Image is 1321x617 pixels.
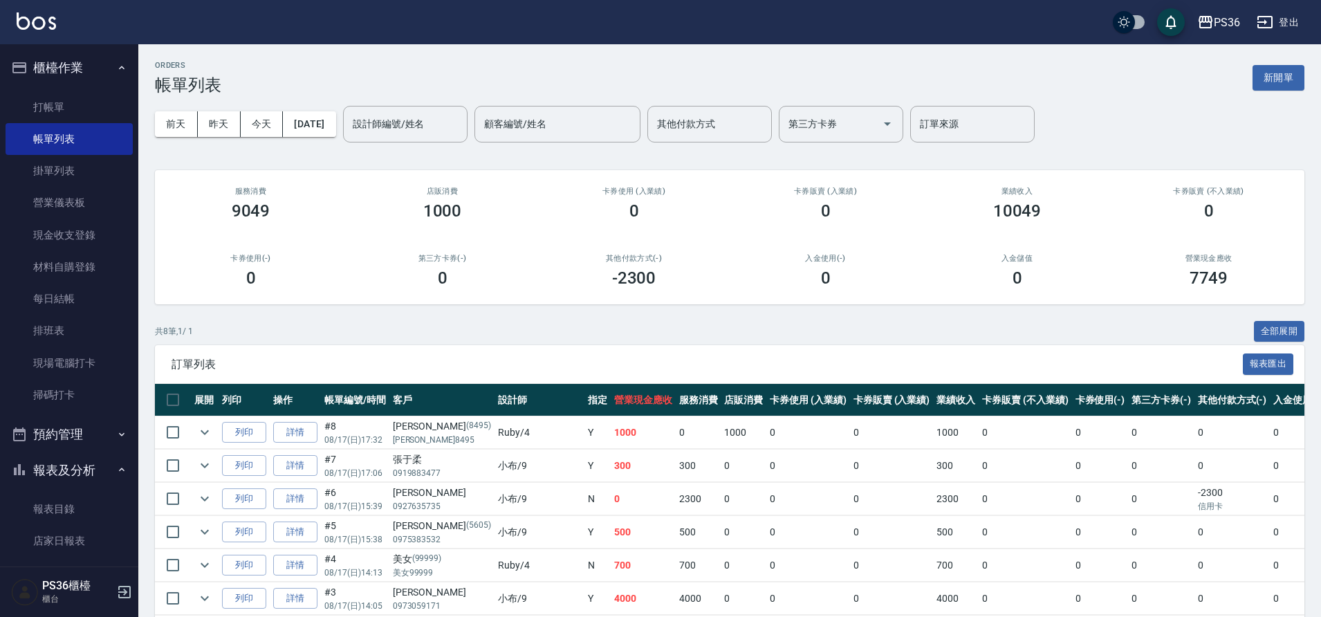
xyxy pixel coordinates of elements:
td: 0 [766,549,850,582]
th: 卡券販賣 (入業績) [850,384,934,416]
p: 共 8 筆, 1 / 1 [155,325,193,338]
th: 卡券使用(-) [1072,384,1129,416]
h2: 其他付款方式(-) [555,254,713,263]
button: [DATE] [283,111,335,137]
h2: 第三方卡券(-) [363,254,521,263]
th: 帳單編號/時間 [321,384,389,416]
th: 展開 [191,384,219,416]
td: Y [584,416,611,449]
td: 4000 [676,582,721,615]
p: 0973059171 [393,600,491,612]
button: expand row [194,588,215,609]
h3: 0 [821,201,831,221]
div: 張于柔 [393,452,491,467]
a: 互助日報表 [6,558,133,589]
td: 0 [979,416,1071,449]
button: expand row [194,522,215,542]
button: 新開單 [1253,65,1304,91]
a: 詳情 [273,555,317,576]
td: 0 [721,483,766,515]
td: 0 [721,516,766,549]
td: #7 [321,450,389,482]
td: #4 [321,549,389,582]
img: Logo [17,12,56,30]
div: [PERSON_NAME] [393,486,491,500]
td: 0 [850,483,934,515]
h5: PS36櫃檯 [42,579,113,593]
h2: 卡券使用(-) [172,254,330,263]
th: 營業現金應收 [611,384,676,416]
a: 店家日報表 [6,525,133,557]
td: 0 [979,450,1071,482]
button: 今天 [241,111,284,137]
td: 700 [933,549,979,582]
button: 預約管理 [6,416,133,452]
td: 0 [611,483,676,515]
th: 其他付款方式(-) [1194,384,1271,416]
img: Person [11,578,39,606]
a: 詳情 [273,455,317,477]
td: 0 [850,582,934,615]
button: 列印 [222,555,266,576]
button: 列印 [222,522,266,543]
td: 0 [766,416,850,449]
td: 0 [1194,582,1271,615]
h2: 業績收入 [938,187,1096,196]
td: 0 [721,549,766,582]
td: Y [584,516,611,549]
p: 08/17 (日) 17:06 [324,467,386,479]
td: N [584,549,611,582]
a: 掛單列表 [6,155,133,187]
h3: 帳單列表 [155,75,221,95]
td: 0 [1128,549,1194,582]
th: 指定 [584,384,611,416]
td: #3 [321,582,389,615]
td: #6 [321,483,389,515]
td: 0 [766,516,850,549]
td: 0 [979,549,1071,582]
h2: 入金儲值 [938,254,1096,263]
a: 報表匯出 [1243,357,1294,370]
p: (8495) [466,419,491,434]
p: 美女99999 [393,567,491,579]
td: 0 [1072,450,1129,482]
button: 報表匯出 [1243,353,1294,375]
button: expand row [194,555,215,575]
h2: ORDERS [155,61,221,70]
td: 小布 /9 [495,450,584,482]
td: 0 [721,582,766,615]
th: 操作 [270,384,321,416]
td: 小布 /9 [495,483,584,515]
h2: 卡券使用 (入業績) [555,187,713,196]
td: Y [584,450,611,482]
td: 0 [1128,582,1194,615]
a: 現金收支登錄 [6,219,133,251]
div: PS36 [1214,14,1240,31]
td: 300 [933,450,979,482]
button: 櫃檯作業 [6,50,133,86]
h3: 9049 [232,201,270,221]
td: 0 [676,416,721,449]
td: 4000 [611,582,676,615]
td: 0 [850,416,934,449]
td: 0 [1128,483,1194,515]
td: 0 [766,582,850,615]
button: 前天 [155,111,198,137]
td: 0 [1072,416,1129,449]
th: 業績收入 [933,384,979,416]
td: 0 [979,516,1071,549]
td: N [584,483,611,515]
h3: 1000 [423,201,462,221]
td: 0 [1072,516,1129,549]
a: 詳情 [273,522,317,543]
p: (5605) [466,519,491,533]
div: [PERSON_NAME] [393,419,491,434]
td: 300 [676,450,721,482]
a: 每日結帳 [6,283,133,315]
a: 營業儀表板 [6,187,133,219]
td: 0 [850,516,934,549]
h3: 0 [821,268,831,288]
h2: 卡券販賣 (不入業績) [1129,187,1288,196]
h2: 入金使用(-) [746,254,905,263]
td: Y [584,582,611,615]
